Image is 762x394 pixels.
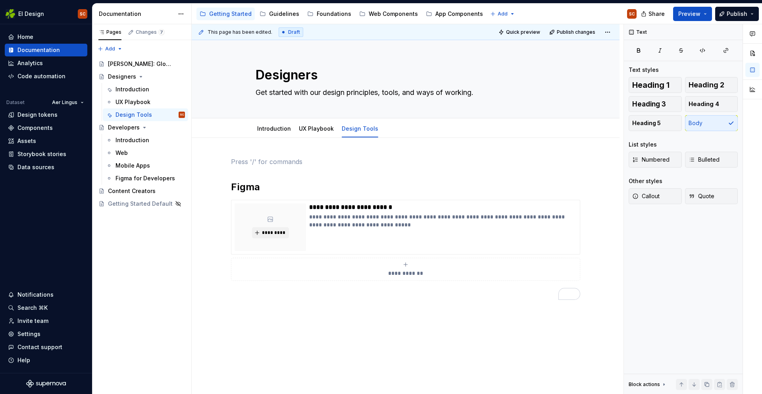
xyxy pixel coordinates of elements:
[95,121,188,134] a: Developers
[196,6,486,22] div: Page tree
[629,115,682,131] button: Heading 5
[209,10,252,18] div: Getting Started
[5,108,87,121] a: Design tokens
[629,379,667,390] div: Block actions
[95,197,188,210] a: Getting Started Default
[103,172,188,185] a: Figma for Developers
[95,43,125,54] button: Add
[632,81,670,89] span: Heading 1
[17,343,62,351] div: Contact support
[6,9,15,19] img: 56b5df98-d96d-4d7e-807c-0afdf3bdaefa.png
[108,73,136,81] div: Designers
[5,161,87,174] a: Data sources
[254,66,554,85] textarea: Designers
[103,134,188,147] a: Introduction
[108,60,173,68] div: [PERSON_NAME]: Global Experience Language
[673,7,712,21] button: Preview
[685,96,738,112] button: Heading 4
[17,291,54,299] div: Notifications
[17,124,53,132] div: Components
[5,341,87,353] button: Contact support
[231,181,580,193] h2: Figma
[5,301,87,314] button: Search ⌘K
[632,192,660,200] span: Callout
[108,124,140,131] div: Developers
[108,187,156,195] div: Content Creators
[299,125,334,132] a: UX Playbook
[685,152,738,168] button: Bulleted
[180,111,184,119] div: SC
[115,111,152,119] div: Design Tools
[689,100,719,108] span: Heading 4
[557,29,595,35] span: Publish changes
[17,304,48,312] div: Search ⌘K
[48,97,87,108] button: Aer Lingus
[17,330,40,338] div: Settings
[304,8,354,20] a: Foundations
[115,98,150,106] div: UX Playbook
[99,10,174,18] div: Documentation
[115,85,149,93] div: Introduction
[632,156,670,164] span: Numbered
[17,150,66,158] div: Storybook stories
[17,137,36,145] div: Assets
[208,29,272,35] span: This page has been edited.
[108,200,173,208] div: Getting Started Default
[547,27,599,38] button: Publish changes
[506,29,540,35] span: Quick preview
[369,10,418,18] div: Web Components
[632,100,666,108] span: Heading 3
[103,108,188,121] a: Design ToolsSC
[256,8,302,20] a: Guidelines
[629,77,682,93] button: Heading 1
[5,135,87,147] a: Assets
[103,96,188,108] a: UX Playbook
[5,57,87,70] a: Analytics
[496,27,544,38] button: Quick preview
[498,11,508,17] span: Add
[5,122,87,134] a: Components
[17,356,30,364] div: Help
[80,11,86,17] div: SC
[17,46,60,54] div: Documentation
[17,72,65,80] div: Code automation
[629,188,682,204] button: Callout
[231,157,580,300] div: To enrich screen reader interactions, please activate Accessibility in Grammarly extension settings
[5,70,87,83] a: Code automation
[136,29,165,35] div: Changes
[715,7,759,21] button: Publish
[6,99,25,106] div: Dataset
[632,119,661,127] span: Heading 5
[356,8,421,20] a: Web Components
[629,177,662,185] div: Other styles
[103,159,188,172] a: Mobile Apps
[17,111,58,119] div: Design tokens
[423,8,486,20] a: App Components
[488,8,518,19] button: Add
[689,192,714,200] span: Quote
[254,120,294,137] div: Introduction
[158,29,165,35] span: 7
[17,33,33,41] div: Home
[52,99,77,106] span: Aer Lingus
[678,10,700,18] span: Preview
[629,11,635,17] div: SC
[629,96,682,112] button: Heading 3
[269,10,299,18] div: Guidelines
[115,162,150,170] div: Mobile Apps
[629,381,660,388] div: Block actions
[103,147,188,159] a: Web
[5,148,87,160] a: Storybook stories
[5,31,87,43] a: Home
[2,5,90,22] button: EI DesignSC
[257,125,291,132] a: Introduction
[689,81,724,89] span: Heading 2
[115,149,128,157] div: Web
[685,77,738,93] button: Heading 2
[629,152,682,168] button: Numbered
[98,29,121,35] div: Pages
[648,10,665,18] span: Share
[5,315,87,327] a: Invite team
[95,185,188,197] a: Content Creators
[254,86,554,99] textarea: Get started with our design principles, tools, and ways of working.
